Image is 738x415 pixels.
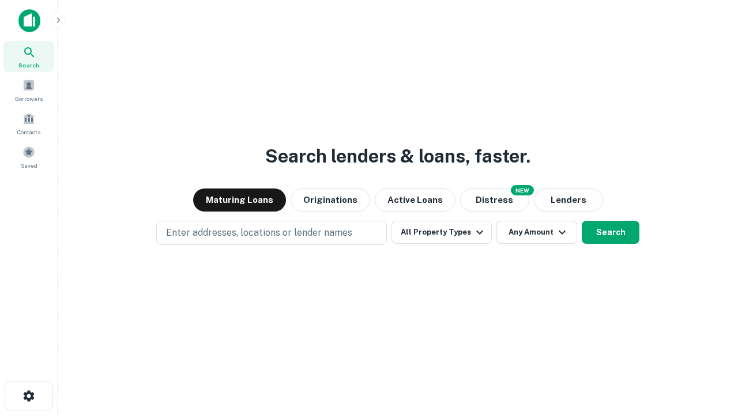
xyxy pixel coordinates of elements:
[193,188,286,212] button: Maturing Loans
[391,221,492,244] button: All Property Types
[18,61,39,70] span: Search
[291,188,370,212] button: Originations
[460,188,529,212] button: Search distressed loans with lien and other non-mortgage details.
[3,74,54,105] a: Borrowers
[534,188,603,212] button: Lenders
[496,221,577,244] button: Any Amount
[680,323,738,378] iframe: Chat Widget
[21,161,37,170] span: Saved
[156,221,387,245] button: Enter addresses, locations or lender names
[15,94,43,103] span: Borrowers
[17,127,40,137] span: Contacts
[18,9,40,32] img: capitalize-icon.png
[3,141,54,172] a: Saved
[265,142,530,170] h3: Search lenders & loans, faster.
[166,226,352,240] p: Enter addresses, locations or lender names
[375,188,455,212] button: Active Loans
[511,185,534,195] div: NEW
[3,108,54,139] a: Contacts
[3,41,54,72] a: Search
[582,221,639,244] button: Search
